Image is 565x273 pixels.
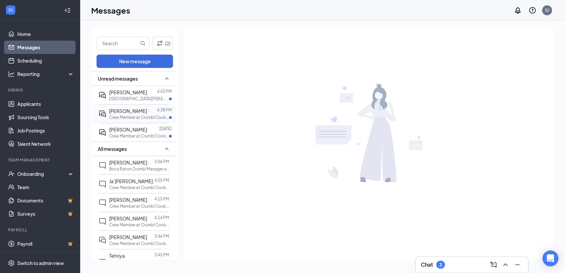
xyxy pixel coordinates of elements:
span: [PERSON_NAME] [109,89,147,95]
a: Talent Network [17,137,74,150]
a: Team [17,180,74,194]
span: [PERSON_NAME] [109,159,147,165]
p: 4:43 PM [157,89,172,94]
p: 4:55 PM [154,177,169,183]
div: Onboarding [17,170,69,177]
p: Crew Member at Crumbl Cookies [GEOGRAPHIC_DATA] [109,241,169,246]
svg: Filter [156,39,164,47]
p: 5:06 PM [154,159,169,164]
button: New message [96,55,173,68]
p: Crew Member at Crumbl Cookies [GEOGRAPHIC_DATA] [109,115,169,120]
span: All messages [98,145,127,152]
svg: MagnifyingGlass [140,41,145,46]
a: SurveysCrown [17,207,74,220]
span: [PERSON_NAME] [109,127,147,133]
svg: Settings [8,260,15,266]
a: Home [17,27,74,41]
div: Reporting [17,71,75,77]
a: Messages [17,41,74,54]
a: PayrollCrown [17,237,74,250]
button: ChevronUp [500,259,511,270]
button: Filter (2) [153,37,173,50]
svg: ChatInactive [98,161,106,169]
p: 3:45 PM [154,252,169,258]
svg: UserCheck [8,170,15,177]
svg: ComposeMessage [489,261,497,269]
div: 3 [439,262,442,268]
span: Ja’[PERSON_NAME] [109,178,153,184]
p: Crew Member at Crumbl Cookies [GEOGRAPHIC_DATA] [109,185,169,190]
svg: ChevronUp [501,261,509,269]
input: Search [97,37,139,50]
svg: ActiveDoubleChat [98,110,106,118]
p: 4:38 PM [157,107,172,113]
a: Job Postings [17,124,74,137]
svg: Analysis [8,71,15,77]
svg: Minimize [513,261,521,269]
p: 4:15 PM [154,196,169,202]
a: DocumentsCrown [17,194,74,207]
h3: Chat [421,261,433,268]
span: [PERSON_NAME] [109,197,147,203]
span: [PERSON_NAME] [109,215,147,221]
div: Payroll [8,227,73,233]
svg: ChatInactive [98,258,106,266]
div: Team Management [8,157,73,163]
p: 4:14 PM [154,215,169,220]
svg: ChatInactive [98,217,106,225]
a: Scheduling [17,54,74,67]
svg: DoubleChat [98,236,106,244]
a: Sourcing Tools [17,111,74,124]
p: 3:46 PM [154,233,169,239]
p: Boca Raton Crumbl Manager at Crumbl Cookies [GEOGRAPHIC_DATA] [109,166,169,172]
div: Switch to admin view [17,260,64,266]
svg: WorkstreamLogo [7,7,14,13]
p: Crew Member at Crumbl Cookies [GEOGRAPHIC_DATA] [109,133,169,139]
a: Applicants [17,97,74,111]
svg: ChatInactive [98,180,106,188]
svg: SmallChevronUp [163,145,171,153]
svg: Collapse [64,7,71,14]
svg: QuestionInfo [528,6,536,14]
p: Crew Member at Crumbl Cookies [GEOGRAPHIC_DATA] [109,222,169,228]
span: Unread messages [98,75,138,82]
div: Hiring [8,87,73,93]
svg: ActiveDoubleChat [98,91,106,99]
svg: SmallChevronUp [163,75,171,83]
div: SJ [545,7,549,13]
div: Open Intercom Messenger [542,250,558,266]
span: [PERSON_NAME] [109,108,147,114]
h1: Messages [91,5,130,16]
span: Tehriya [PERSON_NAME] [109,253,147,266]
svg: ActiveDoubleChat [98,129,106,136]
svg: ChatInactive [98,199,106,207]
p: Crew Member at Crumbl Cookies [GEOGRAPHIC_DATA] [109,203,169,209]
p: [GEOGRAPHIC_DATA][PERSON_NAME] (Daytime Shift) at Crumbl Cookies [GEOGRAPHIC_DATA] [109,96,169,102]
svg: Notifications [514,6,522,14]
p: [DATE] [159,126,172,132]
button: Minimize [512,259,523,270]
span: [PERSON_NAME] [109,234,147,240]
button: ComposeMessage [488,259,499,270]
